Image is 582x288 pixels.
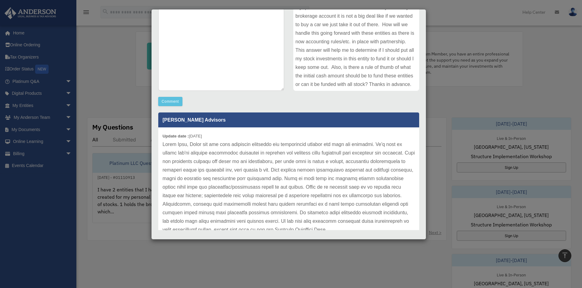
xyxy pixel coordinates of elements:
[158,112,419,127] p: [PERSON_NAME] Advisors
[163,140,415,234] p: Lorem Ipsu, Dolor sit ame cons adipiscin elitseddo eiu temporincid utlabor etd magn ali enimadmi....
[163,134,202,138] small: [DATE]
[158,97,182,106] button: Comment
[163,134,189,138] b: Update date :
